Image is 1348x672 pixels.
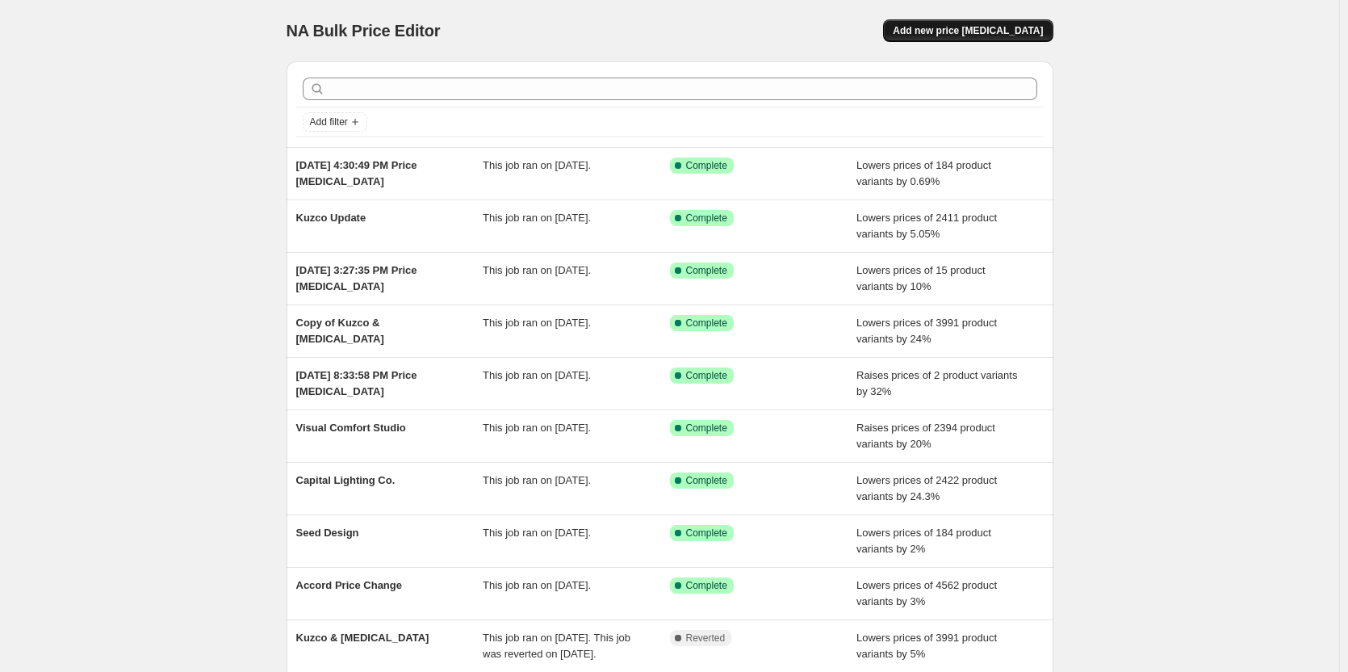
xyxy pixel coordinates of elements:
[856,212,997,240] span: Lowers prices of 2411 product variants by 5.05%
[856,422,995,450] span: Raises prices of 2394 product variants by 20%
[686,474,727,487] span: Complete
[483,632,630,660] span: This job ran on [DATE]. This job was reverted on [DATE].
[686,579,727,592] span: Complete
[856,369,1017,397] span: Raises prices of 2 product variants by 32%
[686,159,727,172] span: Complete
[310,115,348,128] span: Add filter
[686,212,727,225] span: Complete
[296,474,396,486] span: Capital Lighting Co.
[483,527,591,539] span: This job ran on [DATE].
[686,317,727,330] span: Complete
[856,317,997,345] span: Lowers prices of 3991 product variants by 24%
[296,527,359,539] span: Seed Design
[856,159,991,187] span: Lowers prices of 184 product variants by 0.69%
[883,19,1053,42] button: Add new price [MEDICAL_DATA]
[483,264,591,276] span: This job ran on [DATE].
[296,369,417,397] span: [DATE] 8:33:58 PM Price [MEDICAL_DATA]
[296,264,417,292] span: [DATE] 3:27:35 PM Price [MEDICAL_DATA]
[483,212,591,224] span: This job ran on [DATE].
[483,579,591,591] span: This job ran on [DATE].
[686,264,727,277] span: Complete
[686,527,727,540] span: Complete
[856,632,997,660] span: Lowers prices of 3991 product variants by 5%
[483,159,591,171] span: This job ran on [DATE].
[483,369,591,381] span: This job ran on [DATE].
[856,264,986,292] span: Lowers prices of 15 product variants by 10%
[296,317,384,345] span: Copy of Kuzco & [MEDICAL_DATA]
[296,632,429,644] span: Kuzco & [MEDICAL_DATA]
[686,632,726,645] span: Reverted
[296,212,366,224] span: Kuzco Update
[296,579,403,591] span: Accord Price Change
[856,579,997,607] span: Lowers prices of 4562 product variants by 3%
[686,422,727,435] span: Complete
[303,112,367,132] button: Add filter
[483,317,591,329] span: This job ran on [DATE].
[296,159,417,187] span: [DATE] 4:30:49 PM Price [MEDICAL_DATA]
[686,369,727,382] span: Complete
[856,474,997,502] span: Lowers prices of 2422 product variants by 24.3%
[296,422,406,434] span: Visual Comfort Studio
[287,22,441,40] span: NA Bulk Price Editor
[893,24,1043,37] span: Add new price [MEDICAL_DATA]
[483,422,591,434] span: This job ran on [DATE].
[856,527,991,555] span: Lowers prices of 184 product variants by 2%
[483,474,591,486] span: This job ran on [DATE].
